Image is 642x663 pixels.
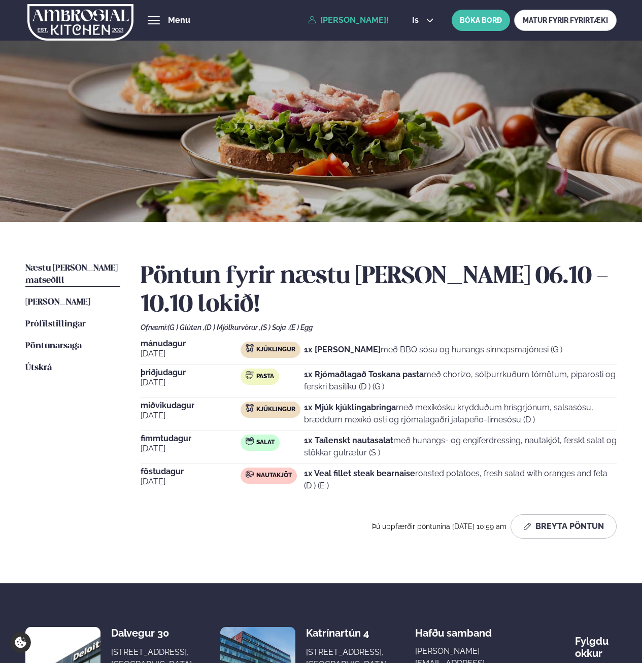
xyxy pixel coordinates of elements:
[372,522,506,531] span: Þú uppfærðir pöntunina [DATE] 10:59 am
[304,436,393,445] strong: 1x Taílenskt nautasalat
[25,296,90,309] a: [PERSON_NAME]
[141,443,241,455] span: [DATE]
[246,437,254,445] img: salad.svg
[246,344,254,352] img: chicken.svg
[304,369,617,393] p: með chorizo, sólþurrkuðum tómötum, piparosti og ferskri basilíku (D ) (G )
[289,323,313,331] span: (E ) Egg
[304,402,617,426] p: með mexíkósku krydduðum hrísgrjónum, salsasósu, bræddum mexíkó osti og rjómalagaðri jalapeño-lime...
[111,627,192,639] div: Dalvegur 30
[306,627,387,639] div: Katrínartún 4
[256,373,274,381] span: Pasta
[514,10,617,31] a: MATUR FYRIR FYRIRTÆKI
[304,370,424,379] strong: 1x Rjómaðlagað Toskana pasta
[256,439,275,447] span: Salat
[25,320,86,328] span: Prófílstillingar
[25,340,82,352] a: Pöntunarsaga
[27,2,133,43] img: logo
[246,371,254,379] img: pasta.svg
[575,627,617,659] div: Fylgdu okkur
[141,377,241,389] span: [DATE]
[148,14,160,26] button: hamburger
[304,345,381,354] strong: 1x [PERSON_NAME]
[304,403,396,412] strong: 1x Mjúk kjúklingabringa
[304,344,562,356] p: með BBQ sósu og hunangs sinnepsmajónesi (G )
[511,514,617,539] button: Breyta Pöntun
[141,402,241,410] span: miðvikudagur
[141,476,241,488] span: [DATE]
[25,362,52,374] a: Útskrá
[141,468,241,476] span: föstudagur
[25,264,118,285] span: Næstu [PERSON_NAME] matseðill
[141,348,241,360] span: [DATE]
[261,323,289,331] span: (S ) Soja ,
[404,16,442,24] button: is
[256,346,295,354] span: Kjúklingur
[246,404,254,412] img: chicken.svg
[452,10,510,31] button: BÓKA BORÐ
[25,318,86,330] a: Prófílstillingar
[25,262,120,287] a: Næstu [PERSON_NAME] matseðill
[304,435,617,459] p: með hunangs- og engiferdressing, nautakjöt, ferskt salat og stökkar gulrætur (S )
[415,619,492,639] span: Hafðu samband
[304,469,415,478] strong: 1x Veal fillet steak bearnaise
[304,468,617,492] p: roasted potatoes, fresh salad with oranges and feta (D ) (E )
[25,298,90,307] span: [PERSON_NAME]
[141,369,241,377] span: þriðjudagur
[141,410,241,422] span: [DATE]
[141,435,241,443] span: fimmtudagur
[141,340,241,348] span: mánudagur
[308,16,389,25] a: [PERSON_NAME]!
[256,472,292,480] span: Nautakjöt
[167,323,205,331] span: (G ) Glúten ,
[246,470,254,478] img: beef.svg
[141,323,617,331] div: Ofnæmi:
[412,16,422,24] span: is
[205,323,261,331] span: (D ) Mjólkurvörur ,
[25,363,52,372] span: Útskrá
[10,632,31,653] a: Cookie settings
[141,262,617,319] h2: Pöntun fyrir næstu [PERSON_NAME] 06.10 - 10.10 lokið!
[25,342,82,350] span: Pöntunarsaga
[256,406,295,414] span: Kjúklingur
